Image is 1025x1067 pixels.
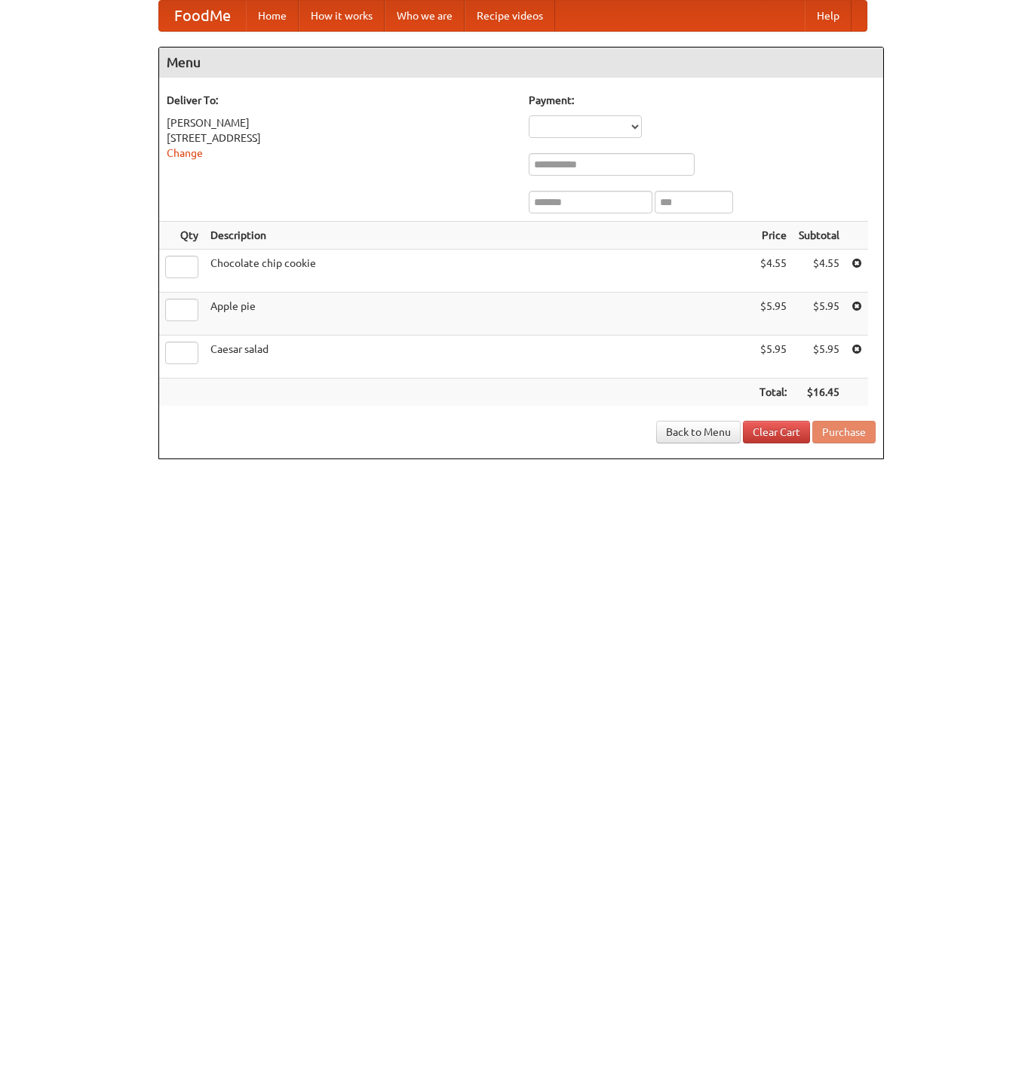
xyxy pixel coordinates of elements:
[159,1,246,31] a: FoodMe
[805,1,852,31] a: Help
[656,421,741,443] a: Back to Menu
[793,379,845,406] th: $16.45
[529,93,876,108] h5: Payment:
[246,1,299,31] a: Home
[753,293,793,336] td: $5.95
[793,250,845,293] td: $4.55
[159,48,883,78] h4: Menu
[167,147,203,159] a: Change
[793,293,845,336] td: $5.95
[753,336,793,379] td: $5.95
[753,379,793,406] th: Total:
[743,421,810,443] a: Clear Cart
[812,421,876,443] button: Purchase
[299,1,385,31] a: How it works
[167,93,514,108] h5: Deliver To:
[793,222,845,250] th: Subtotal
[753,222,793,250] th: Price
[204,293,753,336] td: Apple pie
[204,250,753,293] td: Chocolate chip cookie
[204,336,753,379] td: Caesar salad
[159,222,204,250] th: Qty
[167,115,514,130] div: [PERSON_NAME]
[385,1,465,31] a: Who we are
[167,130,514,146] div: [STREET_ADDRESS]
[793,336,845,379] td: $5.95
[753,250,793,293] td: $4.55
[465,1,555,31] a: Recipe videos
[204,222,753,250] th: Description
